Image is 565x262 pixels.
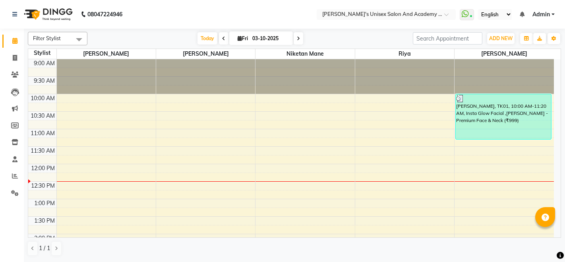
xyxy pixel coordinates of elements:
[156,49,255,59] span: [PERSON_NAME]
[32,77,56,85] div: 9:30 AM
[456,94,551,139] div: [PERSON_NAME], TK01, 10:00 AM-11:20 AM, Insta Glow Facial ,[PERSON_NAME] - Premium Face & Neck (₹...
[29,182,56,190] div: 12:30 PM
[87,3,122,25] b: 08047224946
[236,35,250,41] span: Fri
[255,49,354,59] span: Niketan Mane
[29,129,56,138] div: 11:00 AM
[33,217,56,225] div: 1:30 PM
[29,164,56,173] div: 12:00 PM
[532,230,557,254] iframe: chat widget
[29,112,56,120] div: 10:30 AM
[57,49,156,59] span: [PERSON_NAME]
[487,33,515,44] button: ADD NEW
[532,10,550,19] span: Admin
[250,33,290,45] input: 2025-10-03
[33,234,56,243] div: 2:00 PM
[355,49,454,59] span: Riya
[28,49,56,57] div: Stylist
[413,32,482,45] input: Search Appointment
[32,59,56,68] div: 9:00 AM
[39,244,50,252] span: 1 / 1
[33,199,56,208] div: 1:00 PM
[489,35,513,41] span: ADD NEW
[20,3,75,25] img: logo
[29,147,56,155] div: 11:30 AM
[197,32,217,45] span: Today
[29,94,56,103] div: 10:00 AM
[455,49,554,59] span: [PERSON_NAME]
